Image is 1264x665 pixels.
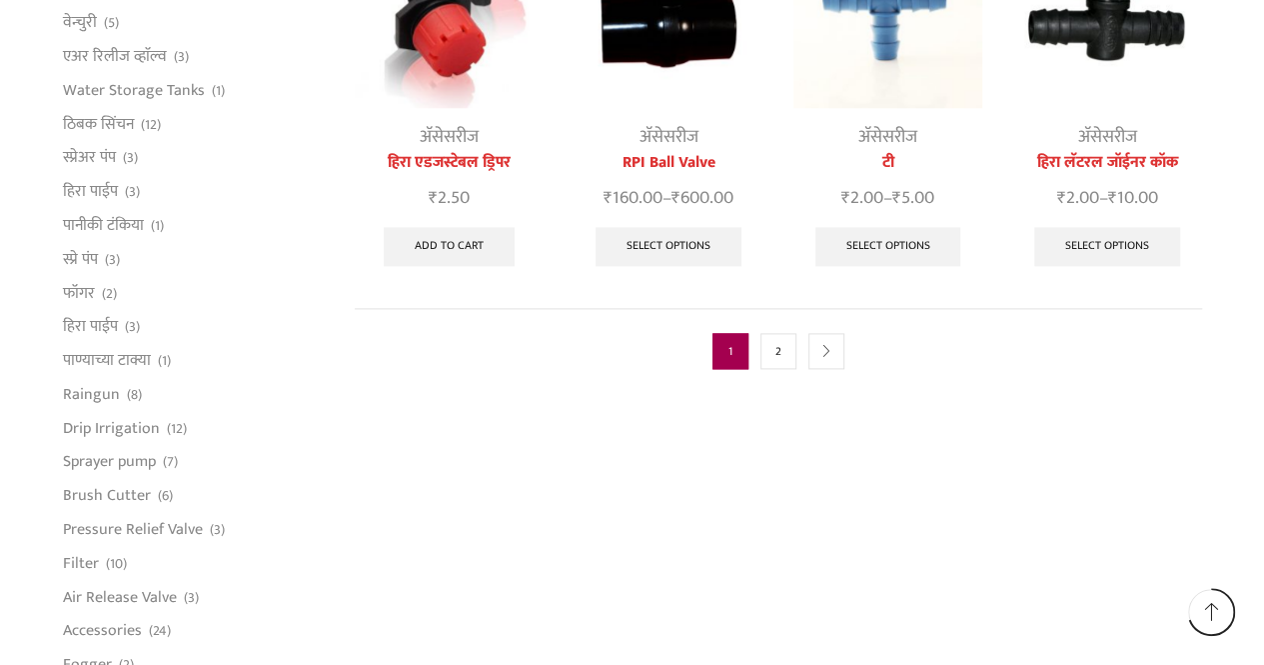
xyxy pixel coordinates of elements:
[123,148,138,168] span: (3)
[63,479,151,513] a: Brush Cutter
[429,183,470,213] bdi: 2.50
[163,452,178,472] span: (7)
[63,614,142,648] a: Accessories
[604,183,662,213] bdi: 160.00
[760,333,796,369] a: Page 2
[841,183,883,213] bdi: 2.00
[184,588,199,608] span: (3)
[1012,151,1201,175] a: हिरा लॅटरल जॉईनर कॉक
[106,554,127,574] span: (10)
[167,419,187,439] span: (12)
[429,183,438,213] span: ₹
[63,445,156,479] a: Sprayer pump
[892,183,934,213] bdi: 5.00
[639,122,698,152] a: अ‍ॅसेसरीज
[420,122,479,152] a: अ‍ॅसेसरीज
[671,183,733,213] bdi: 600.00
[355,308,1202,393] nav: Product Pagination
[63,141,116,175] a: स्प्रेअर पंप
[212,81,225,101] span: (1)
[671,183,680,213] span: ₹
[712,333,748,369] span: Page 1
[1107,183,1116,213] span: ₹
[149,621,171,641] span: (24)
[63,546,99,580] a: Filter
[63,377,120,411] a: Raingun
[384,227,515,267] a: Add to cart: “हिरा एडजस्टेबल ड्रिपर”
[596,227,741,267] a: Select options for “RPI Ball Valve”
[151,216,164,236] span: (1)
[63,580,177,614] a: Air Release Valve
[125,317,140,337] span: (3)
[1034,227,1180,267] a: Select options for “हिरा लॅटरल जॉईनर कॉक”
[815,227,961,267] a: Select options for “टी”
[158,351,171,371] span: (1)
[174,47,189,67] span: (3)
[892,183,901,213] span: ₹
[1056,183,1065,213] span: ₹
[841,183,850,213] span: ₹
[63,175,118,209] a: हिरा पाईप
[63,209,144,243] a: पानीकी टंकिया
[102,284,117,304] span: (2)
[1056,183,1098,213] bdi: 2.00
[63,513,203,547] a: Pressure Relief Valve
[574,185,762,212] span: –
[355,151,544,175] a: हिरा एडजस्टेबल ड्रिपर
[63,411,160,445] a: Drip Irrigation
[63,276,95,310] a: फॉगर
[574,151,762,175] a: RPI Ball Valve
[1107,183,1157,213] bdi: 10.00
[63,40,167,74] a: एअर रिलीज व्हाॅल्व
[105,250,120,270] span: (3)
[125,182,140,202] span: (3)
[793,185,982,212] span: –
[158,486,173,506] span: (6)
[104,13,119,33] span: (5)
[793,151,982,175] a: टी
[1012,185,1201,212] span: –
[210,520,225,540] span: (3)
[1077,122,1136,152] a: अ‍ॅसेसरीज
[63,73,205,107] a: Water Storage Tanks
[858,122,917,152] a: अ‍ॅसेसरीज
[63,107,134,141] a: ठिबक सिंचन
[604,183,613,213] span: ₹
[63,344,151,378] a: पाण्याच्या टाक्या
[63,6,97,40] a: वेन्चुरी
[127,385,142,405] span: (8)
[63,310,118,344] a: हिरा पाईप
[63,242,98,276] a: स्प्रे पंप
[141,115,161,135] span: (12)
